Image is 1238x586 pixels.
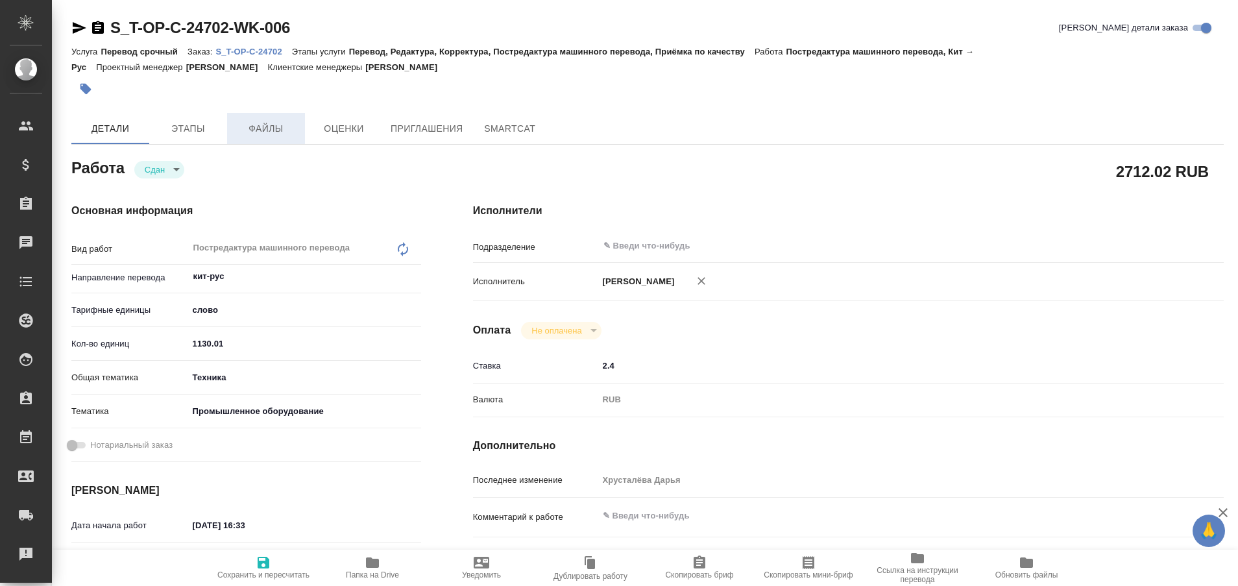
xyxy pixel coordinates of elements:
button: Папка на Drive [318,550,427,586]
span: Оценки [313,121,375,137]
button: Не оплачена [528,325,585,336]
input: ✎ Введи что-нибудь [598,356,1161,375]
button: Сохранить и пересчитать [209,550,318,586]
p: Подразделение [473,241,598,254]
button: Open [1154,245,1157,247]
span: Нотариальный заказ [90,439,173,452]
p: S_T-OP-C-24702 [215,47,291,56]
span: Детали [79,121,141,137]
span: Уведомить [462,570,501,580]
h4: Исполнители [473,203,1224,219]
p: Перевод, Редактура, Корректура, Постредактура машинного перевода, Приёмка по качеству [349,47,755,56]
span: Обновить файлы [995,570,1058,580]
button: Ссылка на инструкции перевода [863,550,972,586]
div: слово [188,299,421,321]
h2: Работа [71,155,125,178]
button: Скопировать мини-бриф [754,550,863,586]
p: Комментарий к работе [473,511,598,524]
p: [PERSON_NAME] [186,62,268,72]
span: Скопировать мини-бриф [764,570,853,580]
input: ✎ Введи что-нибудь [188,334,421,353]
p: Дата начала работ [71,519,188,532]
button: 🙏 [1193,515,1225,547]
p: Проектный менеджер [96,62,186,72]
h4: [PERSON_NAME] [71,483,421,498]
input: Пустое поле [598,470,1161,489]
button: Скопировать ссылку для ЯМессенджера [71,20,87,36]
p: Тематика [71,405,188,418]
h2: 2712.02 RUB [1116,160,1209,182]
span: Папка на Drive [346,570,399,580]
p: Направление перевода [71,271,188,284]
p: Последнее изменение [473,474,598,487]
button: Уведомить [427,550,536,586]
a: S_T-OP-C-24702 [215,45,291,56]
input: ✎ Введи что-нибудь [602,238,1114,254]
button: Скопировать бриф [645,550,754,586]
span: Ссылка на инструкции перевода [871,566,964,584]
button: Добавить тэг [71,75,100,103]
span: [PERSON_NAME] детали заказа [1059,21,1188,34]
p: Этапы услуги [292,47,349,56]
div: Промышленное оборудование [188,400,421,422]
a: S_T-OP-C-24702-WK-006 [110,19,290,36]
span: Файлы [235,121,297,137]
h4: Дополнительно [473,438,1224,454]
p: [PERSON_NAME] [365,62,447,72]
p: Вид работ [71,243,188,256]
p: Тарифные единицы [71,304,188,317]
span: Дублировать работу [553,572,627,581]
p: Кол-во единиц [71,337,188,350]
button: Обновить файлы [972,550,1081,586]
div: Сдан [521,322,601,339]
button: Скопировать ссылку [90,20,106,36]
p: Валюта [473,393,598,406]
div: RUB [598,389,1161,411]
h4: Оплата [473,323,511,338]
h4: Основная информация [71,203,421,219]
div: Сдан [134,161,184,178]
span: Этапы [157,121,219,137]
span: Сохранить и пересчитать [217,570,309,580]
p: [PERSON_NAME] [598,275,675,288]
p: Услуга [71,47,101,56]
span: SmartCat [479,121,541,137]
input: ✎ Введи что-нибудь [188,516,302,535]
p: Общая тематика [71,371,188,384]
p: Перевод срочный [101,47,188,56]
span: Приглашения [391,121,463,137]
div: Техника [188,367,421,389]
button: Дублировать работу [536,550,645,586]
span: 🙏 [1198,517,1220,544]
p: Заказ: [188,47,215,56]
p: Исполнитель [473,275,598,288]
p: Работа [755,47,786,56]
button: Open [414,275,417,278]
button: Сдан [141,164,169,175]
p: Ставка [473,360,598,372]
button: Удалить исполнителя [687,267,716,295]
span: Скопировать бриф [665,570,733,580]
p: Клиентские менеджеры [268,62,366,72]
